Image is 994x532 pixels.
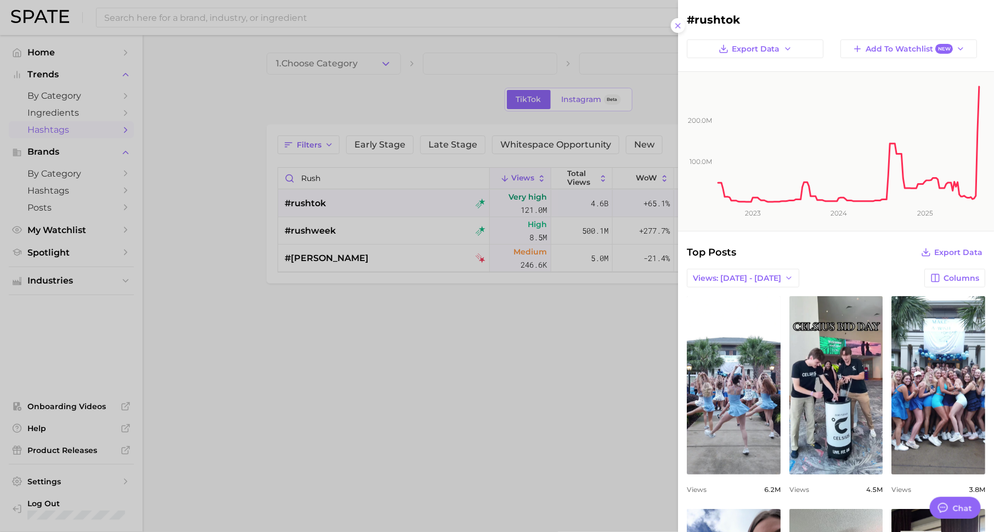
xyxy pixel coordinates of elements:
[687,13,985,26] h2: #rushtok
[687,269,799,287] button: Views: [DATE] - [DATE]
[918,245,985,260] button: Export Data
[969,485,985,494] span: 3.8m
[687,39,823,58] button: Export Data
[866,485,883,494] span: 4.5m
[764,485,781,494] span: 6.2m
[891,485,911,494] span: Views
[745,209,761,217] tspan: 2023
[688,117,712,125] tspan: 200.0m
[924,269,985,287] button: Columns
[840,39,977,58] button: Add to WatchlistNew
[831,209,847,217] tspan: 2024
[732,44,780,54] span: Export Data
[866,44,953,54] span: Add to Watchlist
[917,209,933,217] tspan: 2025
[690,157,712,166] tspan: 100.0m
[944,274,979,283] span: Columns
[934,248,982,257] span: Export Data
[687,245,736,260] span: Top Posts
[935,44,953,54] span: New
[789,485,809,494] span: Views
[693,274,781,283] span: Views: [DATE] - [DATE]
[687,485,707,494] span: Views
